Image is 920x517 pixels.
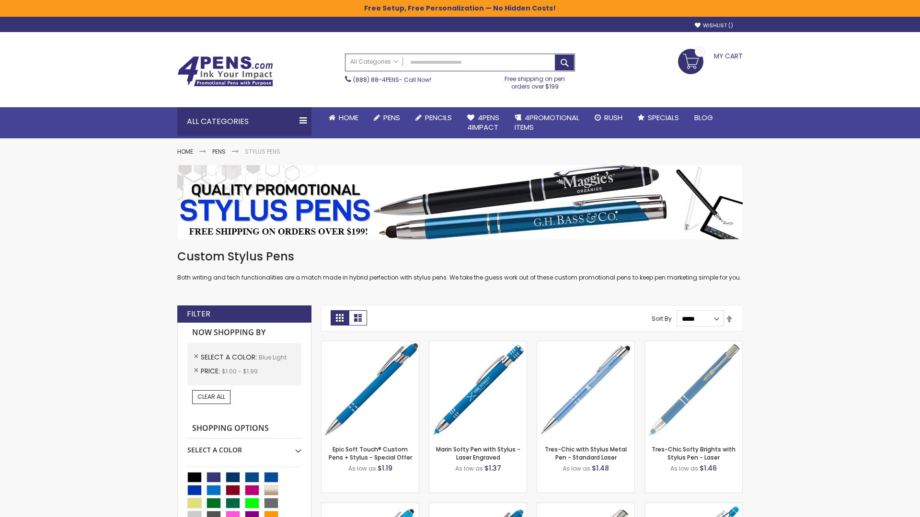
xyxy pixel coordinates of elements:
strong: Stylus Pens [245,147,280,156]
span: $1.46 [700,463,717,473]
img: Marin Softy Pen with Stylus - Laser Engraved-Blue - Light [429,341,527,438]
span: Select A Color [201,352,259,362]
a: (888) 88-4PENS [353,76,399,84]
span: As low as [455,464,483,472]
span: 4Pens 4impact [467,112,499,132]
span: 4PROMOTIONAL ITEMS [515,112,579,132]
a: 4P-MS8B-Blue - Light [322,341,419,349]
span: $1.00 - $1.99 [222,367,258,375]
strong: Grid [331,310,349,326]
a: Wishlist [695,22,733,29]
img: Stylus Pens [177,165,743,239]
img: Tres-Chic Softy Brights with Stylus Pen - Laser-Blue - Light [645,341,742,438]
span: As low as [348,464,376,472]
span: Specials [648,112,679,123]
img: 4P-MS8B-Blue - Light [322,341,419,438]
a: 4PROMOTIONALITEMS [507,107,587,138]
a: Clear All [192,390,230,404]
span: $1.37 [484,463,501,473]
a: Blog [687,107,721,128]
a: Ellipse Softy Brights with Stylus Pen - Laser-Blue - Light [429,503,527,511]
span: As low as [670,464,698,472]
a: Marin Softy Pen with Stylus - Laser Engraved [436,445,520,461]
div: Both writing and tech functionalities are a match made in hybrid perfection with stylus pens. We ... [177,249,743,282]
a: Tres-Chic with Stylus Metal Pen - Standard Laser-Blue - Light [537,341,634,349]
a: Home [321,107,366,128]
a: Tres-Chic with Stylus Metal Pen - Standard Laser [545,445,627,461]
span: Rush [604,112,622,123]
h1: Custom Stylus Pens [177,249,743,264]
a: Epic Soft Touch® Custom Pens + Stylus - Special Offer [329,445,412,461]
span: All Categories [350,58,398,66]
a: 4Pens4impact [460,107,507,138]
strong: Now Shopping by [187,323,301,343]
a: All Categories [345,54,403,70]
div: All Categories [177,107,311,136]
a: Pencils [408,107,460,128]
a: Pens [366,107,408,128]
a: Phoenix Softy Brights with Stylus Pen - Laser-Blue - Light [645,503,742,511]
div: Free shipping on pen orders over $199 [495,71,575,90]
span: Clear All [197,393,225,401]
img: 4Pens Custom Pens and Promotional Products [177,56,273,87]
a: Tres-Chic Softy Brights with Stylus Pen - Laser-Blue - Light [645,341,742,349]
a: Ellipse Stylus Pen - Standard Laser-Blue - Light [322,503,419,511]
strong: Shopping Options [187,418,301,439]
span: Blue Light [259,353,287,361]
img: Tres-Chic with Stylus Metal Pen - Standard Laser-Blue - Light [537,341,634,438]
span: Pens [383,112,400,123]
span: - Call Now! [353,76,431,84]
span: $1.19 [378,463,392,473]
div: Select A Color [187,438,301,455]
span: Price [201,366,222,376]
span: As low as [563,464,590,472]
a: Marin Softy Pen with Stylus - Laser Engraved-Blue - Light [429,341,527,349]
a: Pens [212,147,226,156]
a: Tres-Chic Touch Pen - Standard Laser-Blue - Light [537,503,634,511]
span: Home [339,112,358,123]
strong: Filter [187,309,210,319]
span: Blog [694,112,713,123]
a: Rush [587,107,630,128]
span: $1.48 [592,463,609,473]
a: Tres-Chic Softy Brights with Stylus Pen - Laser [652,445,736,461]
a: Home [177,147,193,156]
a: Specials [630,107,687,128]
span: Pencils [425,112,452,123]
label: Sort By [652,315,672,323]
